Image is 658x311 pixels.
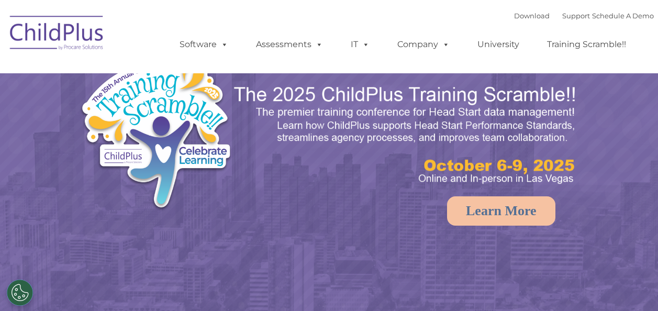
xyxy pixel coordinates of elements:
[246,34,333,55] a: Assessments
[447,196,555,226] a: Learn More
[5,8,109,61] img: ChildPlus by Procare Solutions
[514,12,550,20] a: Download
[387,34,460,55] a: Company
[592,12,654,20] a: Schedule A Demo
[514,12,654,20] font: |
[467,34,530,55] a: University
[7,280,33,306] button: Cookies Settings
[562,12,590,20] a: Support
[169,34,239,55] a: Software
[340,34,380,55] a: IT
[537,34,637,55] a: Training Scramble!!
